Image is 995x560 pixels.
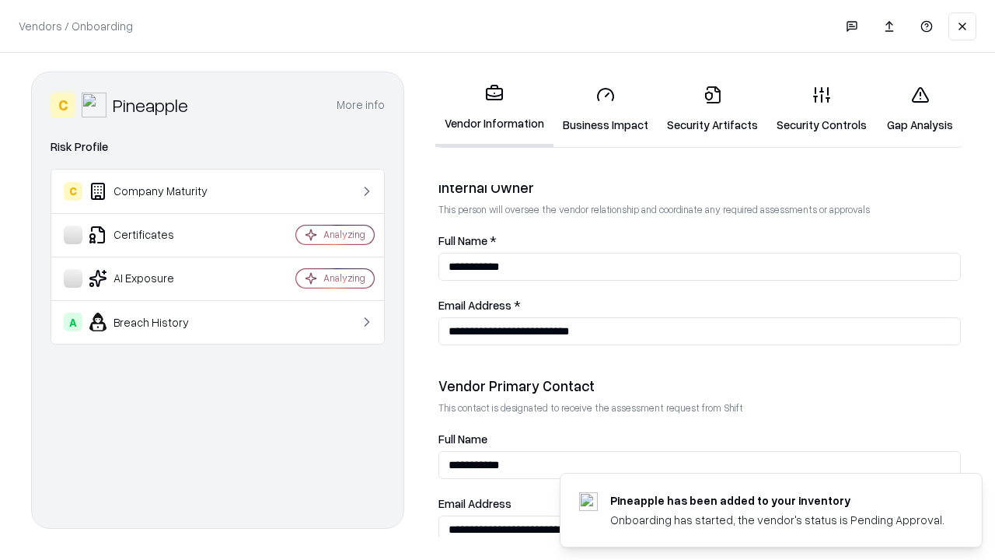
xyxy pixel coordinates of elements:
div: Company Maturity [64,182,250,201]
a: Business Impact [553,73,658,145]
div: Analyzing [323,228,365,241]
button: More info [337,91,385,119]
a: Security Controls [767,73,876,145]
label: Email Address [438,498,961,509]
a: Security Artifacts [658,73,767,145]
a: Vendor Information [435,72,553,147]
p: Vendors / Onboarding [19,18,133,34]
div: C [51,93,75,117]
div: Risk Profile [51,138,385,156]
div: Breach History [64,313,250,331]
p: This contact is designated to receive the assessment request from Shift [438,401,961,415]
div: Onboarding has started, the vendor's status is Pending Approval. [610,512,944,528]
div: Pineapple [113,93,188,117]
div: A [64,313,82,331]
div: Analyzing [323,271,365,285]
div: Vendor Primary Contact [438,376,961,395]
p: This person will oversee the vendor relationship and coordinate any required assessments or appro... [438,203,961,216]
div: Internal Owner [438,178,961,197]
div: Certificates [64,226,250,244]
label: Email Address * [438,299,961,311]
label: Full Name * [438,235,961,247]
div: AI Exposure [64,269,250,288]
a: Gap Analysis [876,73,964,145]
div: Pineapple has been added to your inventory [610,492,944,509]
div: C [64,182,82,201]
label: Full Name [438,433,961,445]
img: Pineapple [82,93,106,117]
img: pineappleenergy.com [579,492,598,511]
